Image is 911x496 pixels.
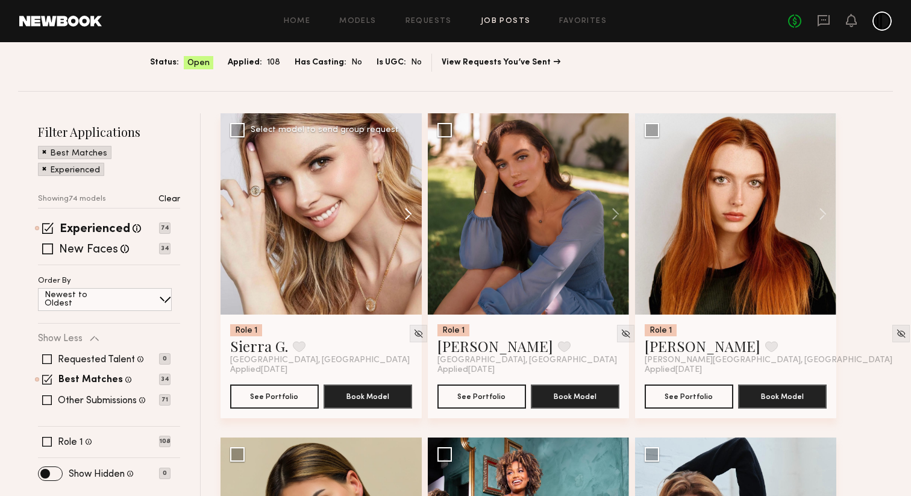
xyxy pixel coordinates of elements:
label: Best Matches [58,375,123,385]
img: Unhide Model [621,328,631,339]
p: 34 [159,243,171,254]
p: Experienced [50,166,100,175]
span: No [351,56,362,69]
span: 108 [267,56,280,69]
span: [GEOGRAPHIC_DATA], [GEOGRAPHIC_DATA] [437,356,617,365]
button: See Portfolio [230,385,319,409]
a: Favorites [559,17,607,25]
label: Other Submissions [58,396,137,406]
div: Role 1 [437,324,469,336]
a: [PERSON_NAME] [645,336,760,356]
a: [PERSON_NAME] [437,336,553,356]
p: Showing 74 models [38,195,106,203]
p: 34 [159,374,171,385]
span: Status: [150,56,179,69]
div: Applied [DATE] [645,365,827,375]
button: See Portfolio [645,385,733,409]
span: [GEOGRAPHIC_DATA], [GEOGRAPHIC_DATA] [230,356,410,365]
img: Unhide Model [896,328,906,339]
div: Select model to send group request [251,126,399,134]
span: No [411,56,422,69]
a: Sierra G. [230,336,288,356]
p: Best Matches [50,149,107,158]
a: Requests [405,17,452,25]
p: Newest to Oldest [45,291,116,308]
a: Job Posts [481,17,531,25]
div: Role 1 [230,324,262,336]
div: Applied [DATE] [437,365,619,375]
div: Role 1 [645,324,677,336]
p: 108 [159,436,171,447]
label: Requested Talent [58,355,135,365]
span: Has Casting: [295,56,346,69]
label: Show Hidden [69,469,125,479]
a: Book Model [738,391,827,401]
div: Applied [DATE] [230,365,412,375]
p: Clear [158,195,180,204]
img: Unhide Model [413,328,424,339]
span: Applied: [228,56,262,69]
p: Order By [38,277,71,285]
span: [PERSON_NAME][GEOGRAPHIC_DATA], [GEOGRAPHIC_DATA] [645,356,892,365]
h2: Filter Applications [38,124,180,140]
a: Home [284,17,311,25]
button: See Portfolio [437,385,526,409]
p: 0 [159,468,171,479]
label: Role 1 [58,438,83,447]
label: New Faces [59,244,118,256]
a: Book Model [531,391,619,401]
button: Book Model [531,385,619,409]
p: 71 [159,394,171,406]
p: 74 [159,222,171,234]
span: Is UGC: [377,56,406,69]
button: Book Model [324,385,412,409]
label: Experienced [60,224,130,236]
a: View Requests You’ve Sent [442,58,560,67]
p: Show Less [38,334,83,344]
a: Book Model [324,391,412,401]
button: Book Model [738,385,827,409]
span: Open [187,57,210,69]
a: Models [339,17,376,25]
p: 0 [159,353,171,365]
